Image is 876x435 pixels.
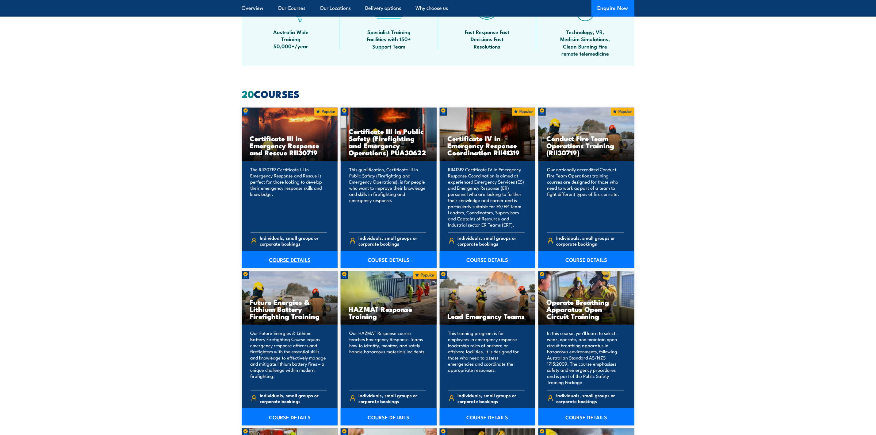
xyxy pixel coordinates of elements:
a: COURSE DETAILS [242,408,338,425]
p: In this course, you'll learn to select, wear, operate, and maintain open circuit breathing appara... [547,330,624,385]
span: Individuals, small groups or corporate bookings [359,392,426,404]
span: Individuals, small groups or corporate bookings [457,235,525,247]
a: COURSE DETAILS [341,408,437,425]
h3: Lead Emergency Teams [448,313,528,320]
h3: HAZMAT Response Training [349,305,429,320]
p: This training program is for employees in emergency response leadership roles at onshore or offsh... [448,330,525,385]
span: Individuals, small groups or corporate bookings [457,392,525,404]
p: Our HAZMAT Response course teaches Emergency Response Teams how to identify, monitor, and safely ... [349,330,426,385]
p: Our Future Energies & Lithium Battery Firefighting Course equips emergency response officers and ... [251,330,327,385]
p: RII41319 Certificate IV in Emergency Response Coordination is aimed at experienced Emergency Serv... [448,166,525,228]
span: Individuals, small groups or corporate bookings [557,392,624,404]
span: Technology, VR, Medisim Simulations, Clean Burning Fire remote telemedicine [558,28,613,57]
h3: Certificate III in Public Safety (Firefighting and Emergency Operations) PUA30622 [349,128,429,156]
a: COURSE DETAILS [341,251,437,268]
p: Our nationally accredited Conduct Fire Team Operations training courses are designed for those wh... [547,166,624,228]
p: The RII30719 Certificate III in Emergency Response and Rescue is perfect for those looking to dev... [251,166,327,228]
h3: Operate Breathing Apparatus Open Circuit Training [546,298,626,320]
span: Specialist Training Facilities with 150+ Support Team [361,28,417,50]
span: Individuals, small groups or corporate bookings [557,235,624,247]
span: Individuals, small groups or corporate bookings [260,235,327,247]
h2: COURSES [242,89,634,98]
span: Australia Wide Training 50,000+/year [263,28,319,50]
h3: Certificate III in Emergency Response and Rescue RII30719 [250,135,330,156]
h3: Certificate IV in Emergency Response Coordination RII41319 [448,135,528,156]
strong: 20 [242,86,254,101]
h3: Future Energies & Lithium Battery Firefighting Training [250,298,330,320]
a: COURSE DETAILS [538,251,634,268]
span: Individuals, small groups or corporate bookings [359,235,426,247]
p: This qualification, Certificate III in Public Safety (Firefighting and Emergency Operations), is ... [349,166,426,228]
a: COURSE DETAILS [538,408,634,425]
span: Individuals, small groups or corporate bookings [260,392,327,404]
a: COURSE DETAILS [440,251,536,268]
h3: Conduct Fire Team Operations Training (RII30719) [546,135,626,156]
a: COURSE DETAILS [440,408,536,425]
span: Fast Response Fast Decisions Fast Resolutions [460,28,515,50]
a: COURSE DETAILS [242,251,338,268]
